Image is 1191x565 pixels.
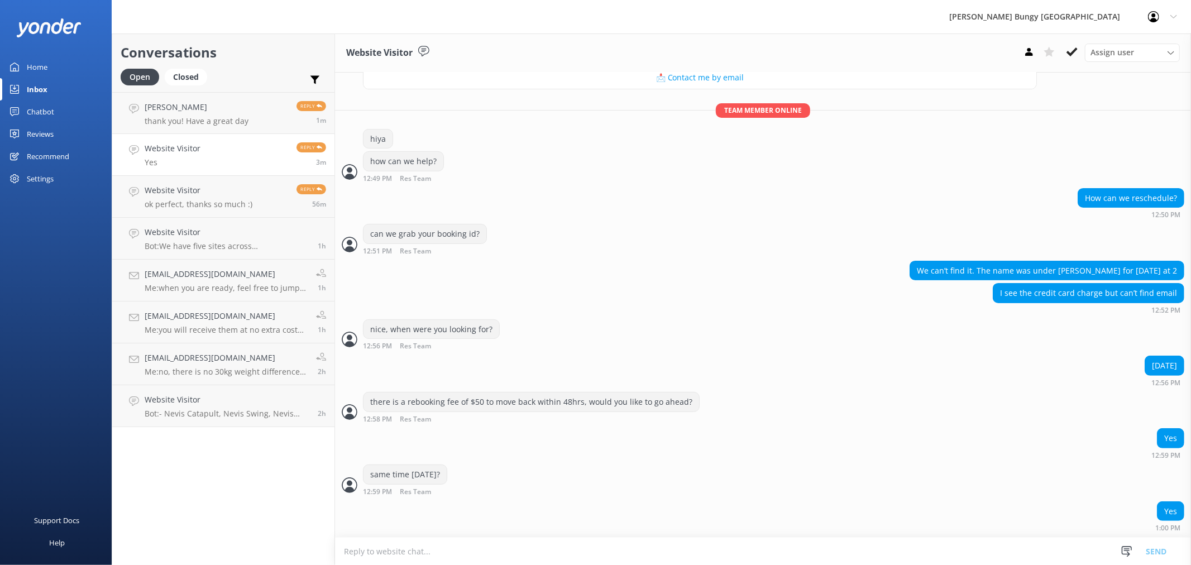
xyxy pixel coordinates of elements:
p: ok perfect, thanks so much :) [145,199,252,209]
div: We can’t find it. The name was under [PERSON_NAME] for [DATE] at 2 [910,261,1184,280]
strong: 1:00 PM [1155,525,1180,532]
span: Reply [296,184,326,194]
strong: 12:58 PM [363,416,392,423]
strong: 12:59 PM [363,489,392,496]
span: Res Team [400,175,431,183]
p: Yes [145,157,200,167]
div: 12:52pm 18-Aug-2025 (UTC +12:00) Pacific/Auckland [993,306,1184,314]
div: 12:58pm 18-Aug-2025 (UTC +12:00) Pacific/Auckland [363,415,700,423]
h4: Website Visitor [145,142,200,155]
span: Reply [296,101,326,111]
h4: Website Visitor [145,184,252,197]
div: 12:49pm 18-Aug-2025 (UTC +12:00) Pacific/Auckland [363,174,467,183]
div: Support Docs [35,509,80,532]
strong: 12:50 PM [1151,212,1180,218]
span: 01:03pm 18-Aug-2025 (UTC +12:00) Pacific/Auckland [316,116,326,125]
div: hiya [363,130,393,149]
div: 12:59pm 18-Aug-2025 (UTC +12:00) Pacific/Auckland [1151,451,1184,459]
span: Res Team [400,343,431,350]
div: 12:56pm 18-Aug-2025 (UTC +12:00) Pacific/Auckland [363,342,500,350]
h3: Website Visitor [346,46,413,60]
span: 10:36am 18-Aug-2025 (UTC +12:00) Pacific/Auckland [318,409,326,418]
div: Yes [1157,429,1184,448]
div: there is a rebooking fee of $50 to move back within 48hrs, would you like to go ahead? [363,392,699,411]
span: Reply [296,142,326,152]
p: Me: when you are ready, feel free to jump back on the chat (not email) between 8:30am-5pm NZT, we... [145,283,308,293]
div: 12:59pm 18-Aug-2025 (UTC +12:00) Pacific/Auckland [363,487,467,496]
div: Yes [1157,502,1184,521]
p: Bot: - Nevis Catapult, Nevis Swing, Nevis Bungy: Please allow 4 hours for all Nevis activities. -... [145,409,309,419]
div: Open [121,69,159,85]
div: 12:50pm 18-Aug-2025 (UTC +12:00) Pacific/Auckland [1078,210,1184,218]
a: Website Visitorok perfect, thanks so much :)Reply56m [112,176,334,218]
strong: 12:52 PM [1151,307,1180,314]
div: Settings [27,167,54,190]
div: Closed [165,69,207,85]
div: 12:56pm 18-Aug-2025 (UTC +12:00) Pacific/Auckland [1145,379,1184,386]
p: thank you! Have a great day [145,116,248,126]
div: 12:51pm 18-Aug-2025 (UTC +12:00) Pacific/Auckland [363,247,487,255]
h4: [EMAIL_ADDRESS][DOMAIN_NAME] [145,268,308,280]
span: 11:56am 18-Aug-2025 (UTC +12:00) Pacific/Auckland [318,241,326,251]
div: Assign User [1085,44,1180,61]
h4: Website Visitor [145,226,309,238]
h4: Website Visitor [145,394,309,406]
div: how can we help? [363,152,443,171]
strong: 12:49 PM [363,175,392,183]
div: Home [27,56,47,78]
div: nice, when were you looking for? [363,320,499,339]
a: [EMAIL_ADDRESS][DOMAIN_NAME]Me:you will receive them at no extra cost on the day1h [112,301,334,343]
p: Me: you will receive them at no extra cost on the day [145,325,308,335]
strong: 12:51 PM [363,248,392,255]
a: [PERSON_NAME]thank you! Have a great dayReply1m [112,92,334,134]
span: Res Team [400,489,431,496]
h4: [EMAIL_ADDRESS][DOMAIN_NAME] [145,352,308,364]
h4: [EMAIL_ADDRESS][DOMAIN_NAME] [145,310,308,322]
strong: 12:56 PM [363,343,392,350]
a: Website VisitorBot:We have five sites across [GEOGRAPHIC_DATA], located in [GEOGRAPHIC_DATA], [GE... [112,218,334,260]
a: [EMAIL_ADDRESS][DOMAIN_NAME]Me:no, there is no 30kg weight difference requirement for the the Swi... [112,343,334,385]
div: How can we reschedule? [1078,189,1184,208]
span: Team member online [716,103,810,117]
a: Closed [165,70,213,83]
div: [DATE] [1145,356,1184,375]
a: Open [121,70,165,83]
div: 01:00pm 18-Aug-2025 (UTC +12:00) Pacific/Auckland [1155,524,1184,532]
a: Website VisitorYesReply3m [112,134,334,176]
span: Res Team [400,416,431,423]
div: Recommend [27,145,69,167]
img: yonder-white-logo.png [17,18,81,37]
div: Reviews [27,123,54,145]
button: 📩 Contact me by email [363,66,1036,89]
span: Assign user [1090,46,1134,59]
span: 10:40am 18-Aug-2025 (UTC +12:00) Pacific/Auckland [318,367,326,376]
strong: 12:56 PM [1151,380,1180,386]
h4: [PERSON_NAME] [145,101,248,113]
div: Help [49,532,65,554]
div: Chatbot [27,100,54,123]
p: Me: no, there is no 30kg weight difference requirement for the the Swing, provided you both are a... [145,367,308,377]
div: I see the credit card charge but can’t find email [993,284,1184,303]
h2: Conversations [121,42,326,63]
div: Inbox [27,78,47,100]
div: same time [DATE]? [363,465,447,484]
span: 11:05am 18-Aug-2025 (UTC +12:00) Pacific/Auckland [318,283,326,293]
div: can we grab your booking id? [363,224,486,243]
strong: 12:59 PM [1151,452,1180,459]
p: Bot: We have five sites across [GEOGRAPHIC_DATA], located in [GEOGRAPHIC_DATA], [GEOGRAPHIC_DATA]... [145,241,309,251]
span: 01:00pm 18-Aug-2025 (UTC +12:00) Pacific/Auckland [316,157,326,167]
a: [EMAIL_ADDRESS][DOMAIN_NAME]Me:when you are ready, feel free to jump back on the chat (not email)... [112,260,334,301]
span: Res Team [400,248,431,255]
a: Website VisitorBot:- Nevis Catapult, Nevis Swing, Nevis Bungy: Please allow 4 hours for all Nevis... [112,385,334,427]
span: 12:07pm 18-Aug-2025 (UTC +12:00) Pacific/Auckland [312,199,326,209]
span: 11:04am 18-Aug-2025 (UTC +12:00) Pacific/Auckland [318,325,326,334]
